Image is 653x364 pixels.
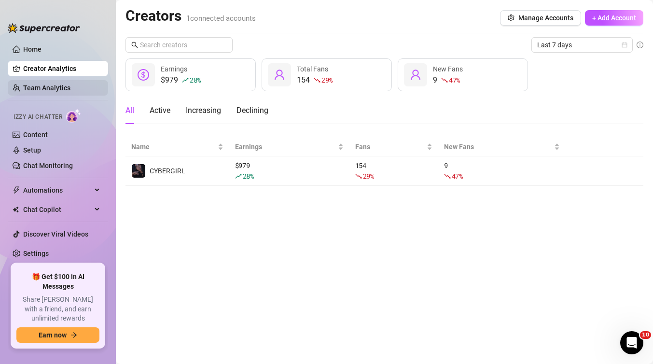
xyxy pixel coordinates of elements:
span: Last 7 days [537,38,627,52]
button: + Add Account [585,10,643,26]
span: Chat Copilot [23,202,92,217]
div: Active [150,105,170,116]
span: 🎁 Get $100 in AI Messages [16,272,99,291]
div: $ 979 [235,160,344,182]
a: Setup [23,146,41,154]
span: Fans [355,141,425,152]
span: 10 [640,331,651,339]
span: + Add Account [592,14,636,22]
span: rise [235,173,242,180]
span: New Fans [433,65,463,73]
th: Earnings [229,138,349,156]
span: Izzy AI Chatter [14,112,62,122]
span: New Fans [444,141,552,152]
span: 47 % [452,171,463,181]
img: CYBERGIRL [132,164,145,178]
span: arrow-right [70,332,77,338]
a: Discover Viral Videos [23,230,88,238]
img: Chat Copilot [13,206,19,213]
span: Total Fans [297,65,328,73]
span: fall [355,173,362,180]
span: 29 % [321,75,333,84]
a: Settings [23,250,49,257]
span: 1 connected accounts [186,14,256,23]
span: info-circle [637,42,643,48]
th: Fans [349,138,438,156]
span: user [274,69,285,81]
span: calendar [622,42,627,48]
a: Home [23,45,42,53]
input: Search creators [140,40,219,50]
button: Earn nowarrow-right [16,327,99,343]
div: $979 [161,74,201,86]
iframe: Intercom live chat [620,331,643,354]
span: Earnings [161,65,187,73]
div: Declining [236,105,268,116]
span: Share [PERSON_NAME] with a friend, and earn unlimited rewards [16,295,99,323]
div: 9 [433,74,463,86]
span: Name [131,141,216,152]
span: Earn now [39,331,67,339]
span: rise [182,77,189,84]
span: CYBERGIRL [150,167,185,175]
a: Chat Monitoring [23,162,73,169]
div: Increasing [186,105,221,116]
span: thunderbolt [13,186,20,194]
span: Automations [23,182,92,198]
span: Manage Accounts [518,14,573,22]
th: Name [125,138,229,156]
div: All [125,105,134,116]
span: Earnings [235,141,336,152]
img: logo-BBDzfeDw.svg [8,23,80,33]
span: fall [441,77,448,84]
span: search [131,42,138,48]
th: New Fans [438,138,566,156]
span: 47 % [449,75,460,84]
img: AI Chatter [66,109,81,123]
div: 154 [297,74,333,86]
span: user [410,69,421,81]
h2: Creators [125,7,256,25]
span: fall [314,77,320,84]
span: dollar-circle [138,69,149,81]
span: fall [444,173,451,180]
button: Manage Accounts [500,10,581,26]
div: 154 [355,160,432,182]
span: 29 % [363,171,374,181]
a: Creator Analytics [23,61,100,76]
a: Team Analytics [23,84,70,92]
span: setting [508,14,514,21]
span: 28 % [190,75,201,84]
span: 28 % [243,171,254,181]
div: 9 [444,160,560,182]
a: Content [23,131,48,139]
